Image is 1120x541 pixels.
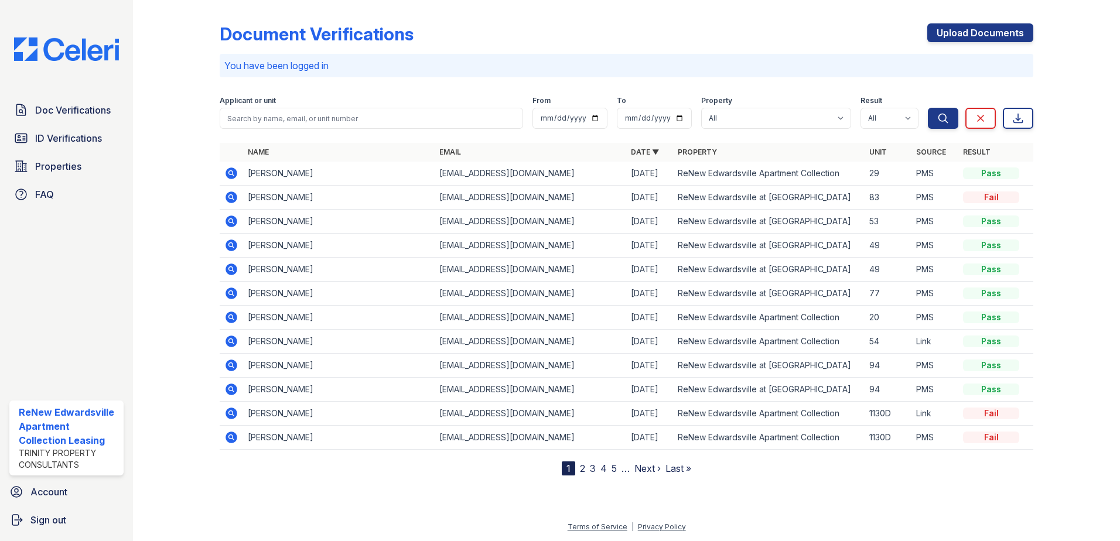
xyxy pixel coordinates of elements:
[963,384,1019,395] div: Pass
[865,258,911,282] td: 49
[435,330,626,354] td: [EMAIL_ADDRESS][DOMAIN_NAME]
[631,148,659,156] a: Date ▼
[963,287,1019,299] div: Pass
[439,148,461,156] a: Email
[243,162,435,186] td: [PERSON_NAME]
[35,159,81,173] span: Properties
[865,162,911,186] td: 29
[701,96,732,105] label: Property
[911,234,958,258] td: PMS
[673,186,865,210] td: ReNew Edwardsville at [GEOGRAPHIC_DATA]
[626,186,673,210] td: [DATE]
[220,23,414,44] div: Document Verifications
[617,96,626,105] label: To
[243,282,435,306] td: [PERSON_NAME]
[911,210,958,234] td: PMS
[626,210,673,234] td: [DATE]
[673,426,865,450] td: ReNew Edwardsville Apartment Collection
[916,148,946,156] a: Source
[865,402,911,426] td: 1130D
[865,330,911,354] td: 54
[673,258,865,282] td: ReNew Edwardsville at [GEOGRAPHIC_DATA]
[626,282,673,306] td: [DATE]
[927,23,1033,42] a: Upload Documents
[562,461,575,475] div: 1
[673,210,865,234] td: ReNew Edwardsville at [GEOGRAPHIC_DATA]
[9,183,124,206] a: FAQ
[911,330,958,354] td: Link
[5,37,128,61] img: CE_Logo_Blue-a8612792a0a2168367f1c8372b55b34899dd931a85d93a1a3d3e32e68fde9ad4.png
[435,306,626,330] td: [EMAIL_ADDRESS][DOMAIN_NAME]
[243,306,435,330] td: [PERSON_NAME]
[35,187,54,201] span: FAQ
[19,405,119,447] div: ReNew Edwardsville Apartment Collection Leasing
[963,408,1019,419] div: Fail
[963,148,991,156] a: Result
[673,378,865,402] td: ReNew Edwardsville at [GEOGRAPHIC_DATA]
[673,234,865,258] td: ReNew Edwardsville at [GEOGRAPHIC_DATA]
[911,162,958,186] td: PMS
[963,263,1019,275] div: Pass
[626,330,673,354] td: [DATE]
[865,282,911,306] td: 77
[435,258,626,282] td: [EMAIL_ADDRESS][DOMAIN_NAME]
[963,215,1019,227] div: Pass
[911,354,958,378] td: PMS
[568,522,627,531] a: Terms of Service
[911,282,958,306] td: PMS
[865,234,911,258] td: 49
[243,426,435,450] td: [PERSON_NAME]
[626,306,673,330] td: [DATE]
[673,282,865,306] td: ReNew Edwardsville at [GEOGRAPHIC_DATA]
[220,108,523,129] input: Search by name, email, or unit number
[35,131,102,145] span: ID Verifications
[626,354,673,378] td: [DATE]
[963,191,1019,203] div: Fail
[865,378,911,402] td: 94
[865,306,911,330] td: 20
[243,354,435,378] td: [PERSON_NAME]
[911,402,958,426] td: Link
[9,98,124,122] a: Doc Verifications
[532,96,551,105] label: From
[35,103,111,117] span: Doc Verifications
[9,126,124,150] a: ID Verifications
[435,282,626,306] td: [EMAIL_ADDRESS][DOMAIN_NAME]
[631,522,634,531] div: |
[435,402,626,426] td: [EMAIL_ADDRESS][DOMAIN_NAME]
[9,155,124,178] a: Properties
[673,306,865,330] td: ReNew Edwardsville Apartment Collection
[911,306,958,330] td: PMS
[865,354,911,378] td: 94
[243,186,435,210] td: [PERSON_NAME]
[590,463,596,474] a: 3
[243,210,435,234] td: [PERSON_NAME]
[673,354,865,378] td: ReNew Edwardsville at [GEOGRAPHIC_DATA]
[911,186,958,210] td: PMS
[869,148,887,156] a: Unit
[5,508,128,532] a: Sign out
[673,330,865,354] td: ReNew Edwardsville Apartment Collection
[626,426,673,450] td: [DATE]
[673,162,865,186] td: ReNew Edwardsville Apartment Collection
[243,378,435,402] td: [PERSON_NAME]
[30,513,66,527] span: Sign out
[626,402,673,426] td: [DATE]
[30,485,67,499] span: Account
[865,426,911,450] td: 1130D
[612,463,617,474] a: 5
[626,162,673,186] td: [DATE]
[963,311,1019,323] div: Pass
[600,463,607,474] a: 4
[243,258,435,282] td: [PERSON_NAME]
[243,234,435,258] td: [PERSON_NAME]
[580,463,585,474] a: 2
[243,330,435,354] td: [PERSON_NAME]
[861,96,882,105] label: Result
[911,378,958,402] td: PMS
[673,402,865,426] td: ReNew Edwardsville Apartment Collection
[435,234,626,258] td: [EMAIL_ADDRESS][DOMAIN_NAME]
[224,59,1029,73] p: You have been logged in
[435,210,626,234] td: [EMAIL_ADDRESS][DOMAIN_NAME]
